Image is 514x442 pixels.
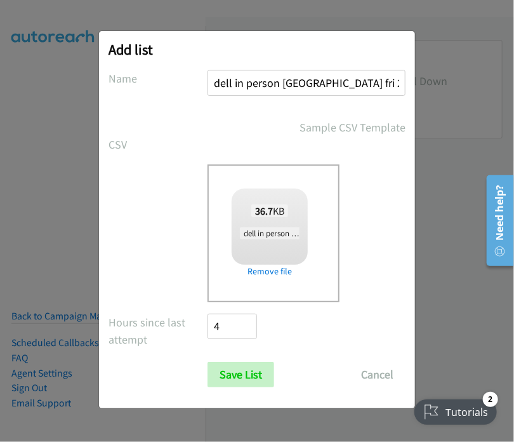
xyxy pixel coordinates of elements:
[109,314,208,348] label: Hours since last attempt
[349,362,405,387] button: Cancel
[109,136,208,153] label: CSV
[478,170,514,271] iframe: Resource Center
[300,119,405,136] a: Sample CSV Template
[109,41,405,58] h2: Add list
[208,362,274,387] input: Save List
[251,204,289,217] span: KB
[240,227,357,239] span: dell in person syd event fri 2.xlsx
[232,265,308,278] a: Remove file
[109,70,208,87] label: Name
[407,387,504,432] iframe: Checklist
[255,204,273,217] strong: 36.7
